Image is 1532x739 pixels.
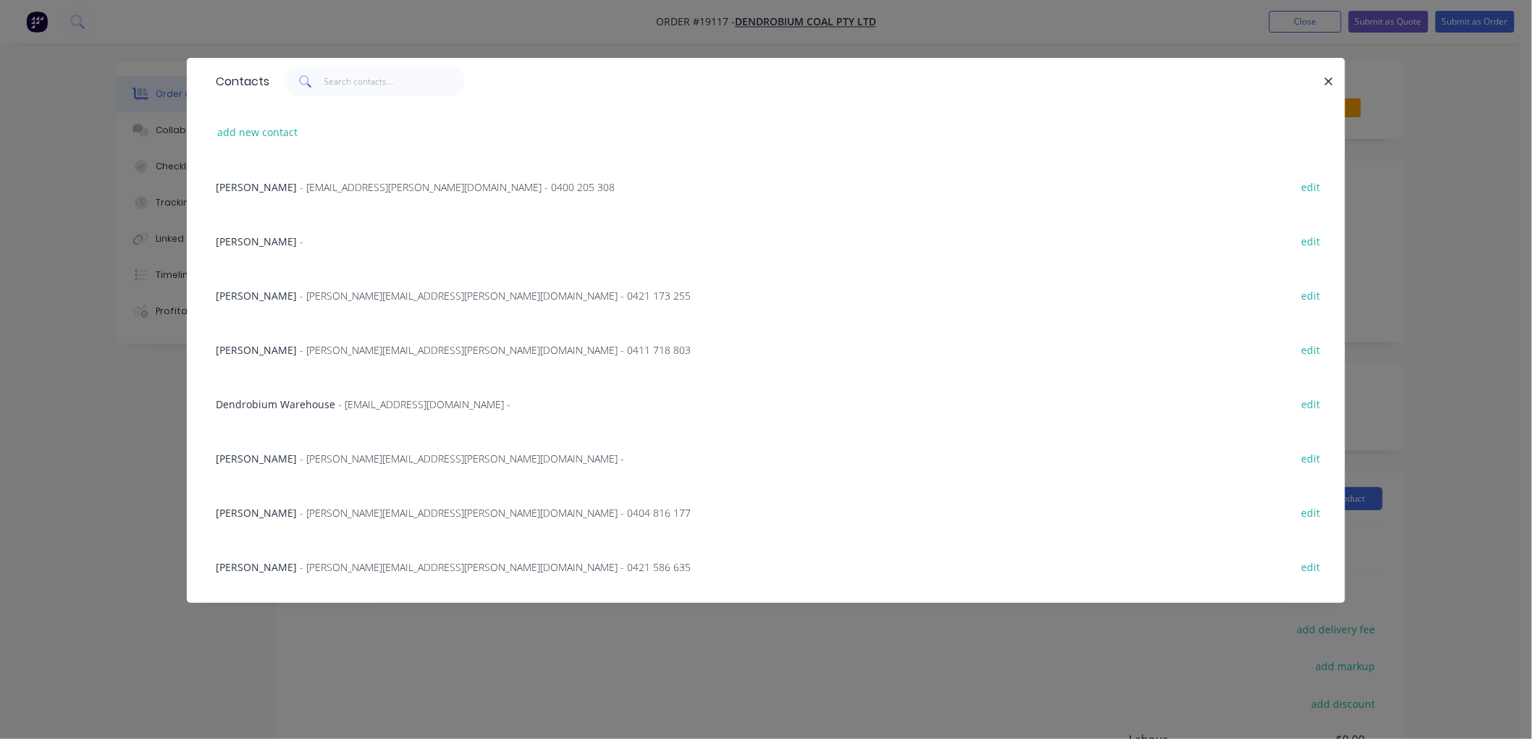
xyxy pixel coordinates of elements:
[216,560,297,574] span: [PERSON_NAME]
[324,67,466,96] input: Search contacts...
[300,289,691,303] span: - [PERSON_NAME][EMAIL_ADDRESS][PERSON_NAME][DOMAIN_NAME] - 0421 173 255
[216,343,297,357] span: [PERSON_NAME]
[300,343,691,357] span: - [PERSON_NAME][EMAIL_ADDRESS][PERSON_NAME][DOMAIN_NAME] - 0411 718 803
[338,397,510,411] span: - [EMAIL_ADDRESS][DOMAIN_NAME] -
[1294,394,1328,413] button: edit
[1294,339,1328,359] button: edit
[216,452,297,465] span: [PERSON_NAME]
[300,506,691,520] span: - [PERSON_NAME][EMAIL_ADDRESS][PERSON_NAME][DOMAIN_NAME] - 0404 816 177
[210,122,306,142] button: add new contact
[216,506,297,520] span: [PERSON_NAME]
[1294,557,1328,576] button: edit
[1294,177,1328,196] button: edit
[1294,448,1328,468] button: edit
[209,59,269,105] div: Contacts
[300,560,691,574] span: - [PERSON_NAME][EMAIL_ADDRESS][PERSON_NAME][DOMAIN_NAME] - 0421 586 635
[300,452,624,465] span: - [PERSON_NAME][EMAIL_ADDRESS][PERSON_NAME][DOMAIN_NAME] -
[1294,231,1328,250] button: edit
[300,180,615,194] span: - [EMAIL_ADDRESS][PERSON_NAME][DOMAIN_NAME] - 0400 205 308
[216,289,297,303] span: [PERSON_NAME]
[216,397,335,411] span: Dendrobium Warehouse
[216,235,297,248] span: [PERSON_NAME]
[216,180,297,194] span: [PERSON_NAME]
[1294,285,1328,305] button: edit
[1294,502,1328,522] button: edit
[300,235,303,248] span: -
